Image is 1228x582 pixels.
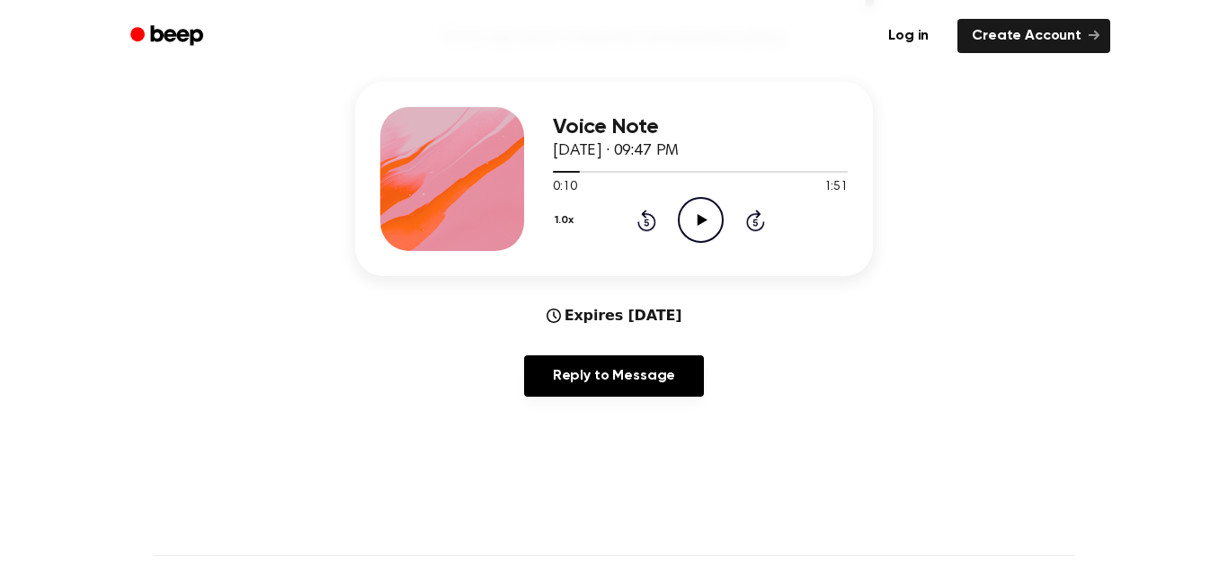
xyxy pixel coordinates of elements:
[957,19,1110,53] a: Create Account
[553,178,576,197] span: 0:10
[870,15,947,57] a: Log in
[553,143,679,159] span: [DATE] · 09:47 PM
[553,115,848,139] h3: Voice Note
[824,178,848,197] span: 1:51
[524,355,704,397] a: Reply to Message
[118,19,219,54] a: Beep
[547,305,682,327] div: Expires [DATE]
[553,205,580,236] button: 1.0x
